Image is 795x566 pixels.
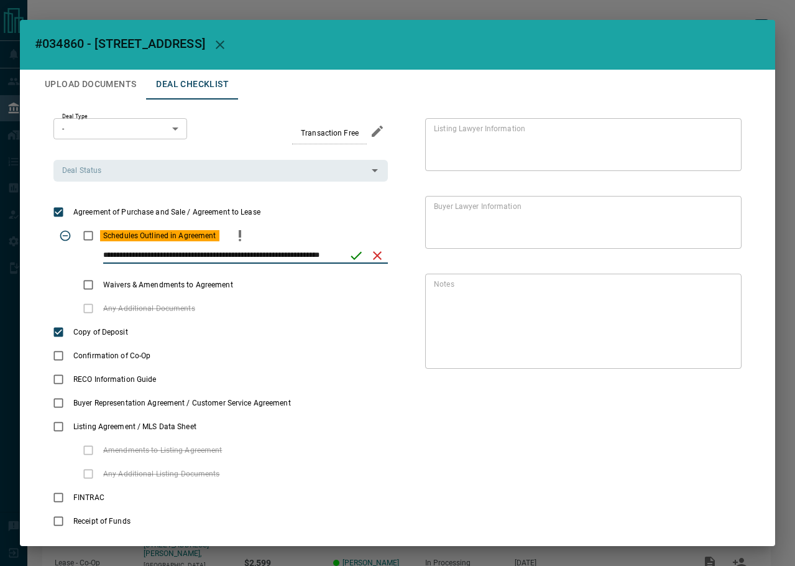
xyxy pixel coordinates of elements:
[62,113,88,121] label: Deal Type
[346,245,367,266] button: save
[35,36,205,51] span: #034860 - [STREET_ADDRESS]
[70,374,159,385] span: RECO Information Guide
[100,279,236,290] span: Waivers & Amendments to Agreement
[100,230,219,241] span: Schedules Outlined in Agreement
[70,206,264,218] span: Agreement of Purchase and Sale / Agreement to Lease
[70,327,131,338] span: Copy of Deposit
[100,445,226,456] span: Amendments to Listing Agreement
[53,118,187,139] div: -
[70,350,154,361] span: Confirmation of Co-Op
[70,492,108,503] span: FINTRAC
[70,421,200,432] span: Listing Agreement / MLS Data Sheet
[366,162,384,179] button: Open
[146,70,239,100] button: Deal Checklist
[229,224,250,248] button: priority
[70,397,294,409] span: Buyer Representation Agreement / Customer Service Agreement
[35,70,146,100] button: Upload Documents
[100,468,223,480] span: Any Additional Listing Documents
[70,516,134,527] span: Receipt of Funds
[367,121,388,142] button: edit
[103,248,341,264] input: checklist input
[434,202,728,244] textarea: text field
[100,303,198,314] span: Any Additional Documents
[434,124,728,166] textarea: text field
[53,224,77,248] span: Toggle Applicable
[434,279,728,364] textarea: text field
[367,245,388,266] button: cancel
